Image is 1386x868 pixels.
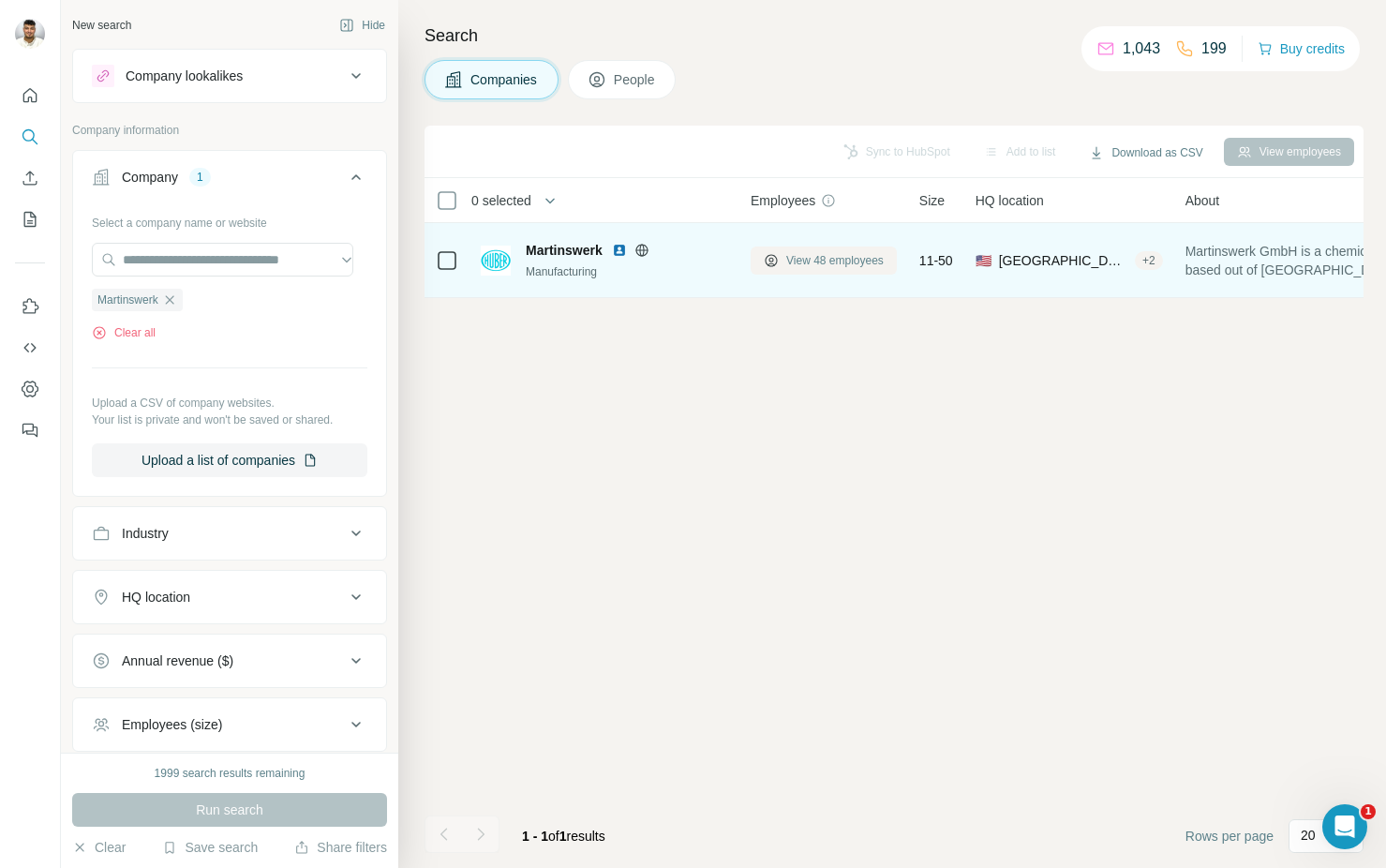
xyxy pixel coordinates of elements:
div: Select a company name or website [92,207,367,232]
span: HQ location [976,191,1044,210]
button: Feedback [15,413,45,447]
button: Company lookalikes [73,53,386,98]
button: Search [15,120,45,154]
button: View 48 employees [751,247,897,275]
div: Company [122,168,178,187]
img: Logo of Martinswerk [481,246,511,276]
span: Companies [470,70,539,89]
h4: Search [425,22,1364,49]
button: Upload a list of companies [92,443,367,477]
div: Company lookalikes [126,67,243,85]
button: Share filters [294,838,387,857]
div: New search [72,17,131,34]
button: Dashboard [15,372,45,406]
button: Company1 [73,155,386,207]
span: 🇺🇸 [976,251,991,270]
button: Use Surfe on LinkedIn [15,290,45,323]
p: 1,043 [1123,37,1160,60]
button: Quick start [15,79,45,112]
span: 1 [559,829,567,844]
span: 0 selected [471,191,531,210]
span: 1 [1361,804,1376,819]
span: Size [919,191,945,210]
span: View 48 employees [786,252,884,269]
button: Industry [73,511,386,556]
button: Save search [162,838,258,857]
button: Clear all [92,324,156,341]
p: 199 [1201,37,1227,60]
div: Annual revenue ($) [122,651,233,670]
button: Employees (size) [73,702,386,747]
span: About [1185,191,1220,210]
span: Employees [751,191,815,210]
div: Manufacturing [526,263,728,280]
div: 1 [189,169,211,186]
button: Download as CSV [1076,139,1215,167]
button: Buy credits [1258,36,1345,62]
span: Rows per page [1185,827,1274,846]
div: HQ location [122,588,190,606]
span: [GEOGRAPHIC_DATA], [GEOGRAPHIC_DATA] [999,251,1127,270]
p: Company information [72,122,387,139]
button: My lists [15,202,45,236]
span: results [522,829,605,844]
button: Annual revenue ($) [73,638,386,683]
div: 1999 search results remaining [155,765,306,782]
button: Enrich CSV [15,161,45,195]
iframe: Intercom live chat [1322,804,1367,849]
span: 1 - 1 [522,829,548,844]
button: Use Surfe API [15,331,45,365]
span: Martinswerk [97,292,158,308]
button: HQ location [73,575,386,620]
div: Industry [122,524,169,543]
button: Hide [326,11,398,39]
span: 11-50 [919,251,953,270]
button: Clear [72,838,126,857]
p: 20 [1301,826,1316,845]
p: Upload a CSV of company websites. [92,395,367,412]
img: Avatar [15,19,45,49]
span: of [548,829,559,844]
p: Your list is private and won't be saved or shared. [92,412,367,428]
span: Martinswerk [526,241,603,260]
img: LinkedIn logo [612,243,627,258]
span: People [614,70,657,89]
div: + 2 [1135,252,1163,269]
div: Employees (size) [122,715,222,734]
